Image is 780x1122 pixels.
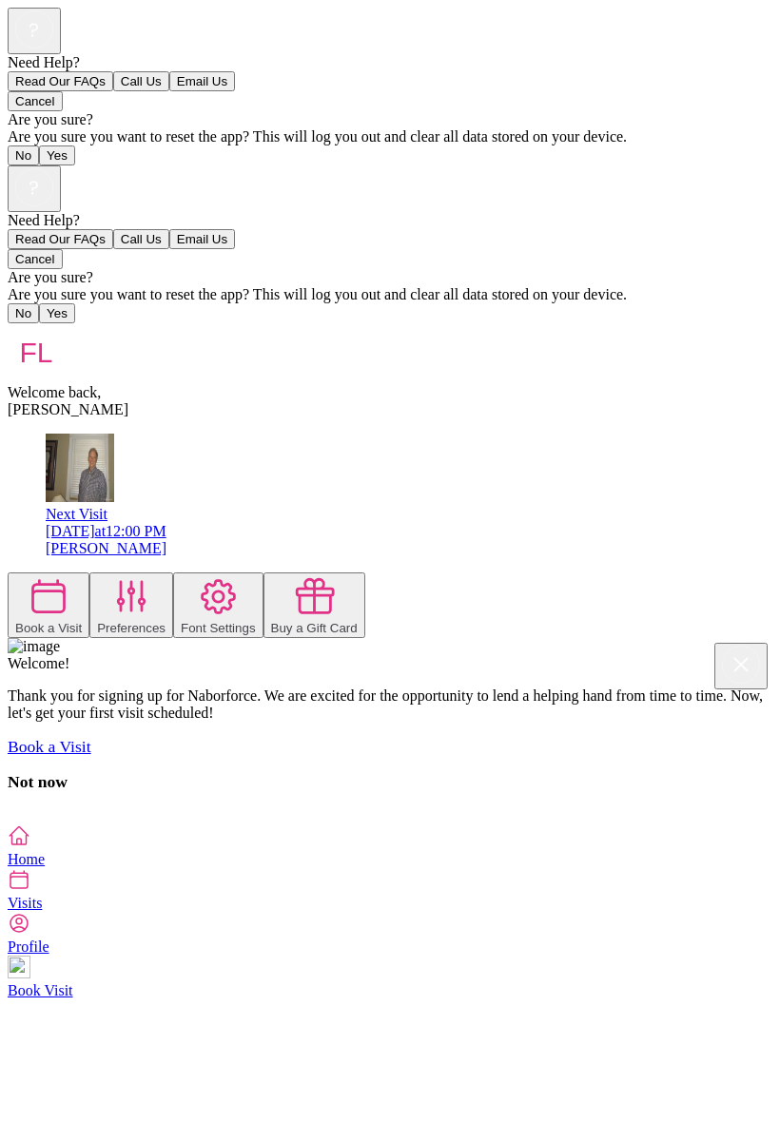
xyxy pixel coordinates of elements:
[8,824,772,867] a: Home
[8,638,60,655] img: image
[8,851,45,867] span: Home
[8,384,772,401] div: Welcome back,
[46,506,772,523] div: Next Visit
[8,269,772,286] div: Are you sure?
[46,434,114,502] img: avatar
[181,621,256,635] div: Font Settings
[8,286,772,303] div: Are you sure you want to reset the app? This will log you out and clear all data stored on your d...
[39,145,75,165] button: Yes
[173,572,263,638] button: Font Settings
[8,868,772,911] a: Visits
[113,229,169,249] button: Call Us
[8,912,772,955] a: Profile
[8,111,772,128] div: Are you sure?
[8,54,772,71] div: Need Help?
[8,229,113,249] button: Read Our FAQs
[113,71,169,91] button: Call Us
[8,737,91,756] a: Book a Visit
[15,621,82,635] div: Book a Visit
[8,687,772,722] p: Thank you for signing up for Naborforce. We are excited for the opportunity to lend a helping han...
[46,489,114,505] a: avatar
[169,71,235,91] button: Email Us
[8,323,65,380] img: avatar
[8,212,772,229] div: Need Help?
[271,621,358,635] div: Buy a Gift Card
[8,91,63,111] button: Cancel
[263,572,365,638] button: Buy a Gift Card
[8,572,89,638] button: Book a Visit
[8,938,49,955] span: Profile
[8,303,39,323] button: No
[8,982,73,998] span: Book Visit
[89,572,173,638] button: Preferences
[8,401,772,418] div: [PERSON_NAME]
[8,145,39,165] button: No
[8,655,772,672] div: Welcome!
[46,523,772,540] div: [DATE] at 12:00 PM
[46,489,772,557] a: avatarNext Visit[DATE]at12:00 PM[PERSON_NAME]
[8,772,68,791] a: Not now
[8,71,113,91] button: Read Our FAQs
[39,303,75,323] button: Yes
[169,229,235,249] button: Email Us
[8,249,63,269] button: Cancel
[97,621,166,635] div: Preferences
[8,895,42,911] span: Visits
[8,128,772,145] div: Are you sure you want to reset the app? This will log you out and clear all data stored on your d...
[8,956,772,998] a: Book Visit
[46,540,772,557] div: [PERSON_NAME]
